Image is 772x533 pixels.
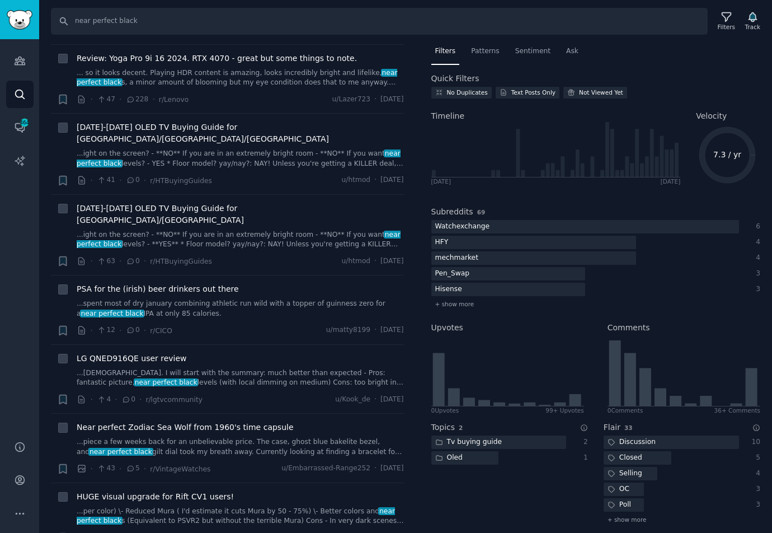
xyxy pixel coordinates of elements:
span: 47 [97,95,115,105]
span: + show more [608,516,647,523]
div: 0 Comment s [608,406,643,414]
span: · [144,463,146,475]
span: · [91,175,93,186]
span: 0 [126,256,140,266]
h2: Topics [431,422,455,433]
div: 0 Upvote s [431,406,459,414]
span: near perfect black [134,378,198,386]
span: 5 [126,464,140,474]
span: u/Kook_de [335,395,370,405]
div: Poll [604,498,635,512]
span: · [91,394,93,405]
div: OC [604,483,633,497]
span: r/HTBuyingGuides [150,177,212,185]
a: [DATE]-[DATE] OLED TV Buying Guide for [GEOGRAPHIC_DATA]/[GEOGRAPHIC_DATA]/[GEOGRAPHIC_DATA] [77,121,404,145]
div: 2 [578,437,588,447]
a: Near perfect Zodiac Sea Wolf from 1960's time capsule [77,422,294,433]
div: 1 [578,453,588,463]
span: near perfect black [77,507,395,525]
input: Search Keyword [51,8,708,35]
span: u/htmod [341,256,370,266]
a: [DATE]-[DATE] OLED TV Buying Guide for [GEOGRAPHIC_DATA]/[GEOGRAPHIC_DATA] [77,203,404,226]
span: 63 [97,256,115,266]
span: + show more [435,300,474,308]
div: Oled [431,451,467,465]
span: [DATE] [380,256,403,266]
span: r/VintageWatches [150,465,210,473]
span: · [119,325,121,336]
span: 4 [97,395,111,405]
div: Hisense [431,283,466,297]
div: 4 [751,469,761,479]
span: u/htmod [341,175,370,185]
a: ...ight on the screen? - **NO** If you are in an extremely bright room - **NO** If you wantnear p... [77,149,404,169]
h2: Quick Filters [431,73,479,85]
h2: Flair [604,422,620,433]
span: [DATE] [380,175,403,185]
span: 228 [126,95,149,105]
text: 7.3 / yr [713,150,741,159]
span: · [144,255,146,267]
div: Watchexchange [431,220,494,234]
span: 0 [126,325,140,335]
span: · [139,394,142,405]
img: GummySearch logo [7,10,32,30]
span: u/Embarrassed-Range252 [281,464,370,474]
div: Filters [718,23,735,31]
span: [DATE] [380,395,403,405]
a: ...per color) \- Reduced Mura ( I'd estimate it cuts Mura by 50 - 75%) \- Better colors andnear p... [77,507,404,526]
a: ...piece a few weeks back for an unbelievable price. The case, ghost blue bakelite bezel, andnear... [77,437,404,457]
a: PSA for the (irish) beer drinkers out there [77,283,239,295]
span: 69 [477,209,486,216]
a: HUGE visual upgrade for Rift CV1 users! [77,491,234,503]
span: 33 [624,424,633,431]
span: Filters [435,46,456,57]
h2: Upvotes [431,322,463,334]
span: r/HTBuyingGuides [150,258,212,265]
h2: Comments [608,322,650,334]
div: 3 [751,484,761,494]
span: · [91,463,93,475]
div: 36+ Comments [714,406,760,414]
a: ...[DEMOGRAPHIC_DATA]. I will start with the summary: much better than expected - Pros: fantastic... [77,368,404,388]
span: · [374,464,376,474]
div: Pen_Swap [431,267,473,281]
div: Selling [604,467,646,481]
span: 464 [20,119,30,127]
h2: Subreddits [431,206,473,218]
span: 0 [121,395,135,405]
span: [DATE] [380,325,403,335]
a: LG QNED916QE user review [77,353,187,364]
span: [DATE] [380,95,403,105]
span: Patterns [471,46,499,57]
div: Closed [604,451,646,465]
div: Discussion [604,436,660,450]
div: Tv buying guide [431,436,506,450]
span: · [115,394,117,405]
span: 0 [126,175,140,185]
span: · [152,93,154,105]
button: Track [741,10,764,33]
div: 5 [751,453,761,463]
div: [DATE] [431,177,451,185]
span: Ask [566,46,578,57]
span: · [91,93,93,105]
div: HFY [431,236,453,250]
span: 12 [97,325,115,335]
span: near perfect black [77,149,401,167]
span: · [374,395,376,405]
a: ...spent most of dry january combining athletic run wild with a topper of guinness zero for anear... [77,299,404,319]
div: 4 [751,237,761,247]
a: ... so it looks decent. Playing HDR content is amazing, looks incredibly bright and lifelike,near... [77,68,404,88]
span: near perfect black [80,310,144,317]
span: near perfect black [88,448,153,456]
span: · [119,175,121,186]
a: Review: Yoga Pro 9i 16 2024. RTX 4070 - great but some things to note. [77,53,357,64]
span: [DATE] [380,464,403,474]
